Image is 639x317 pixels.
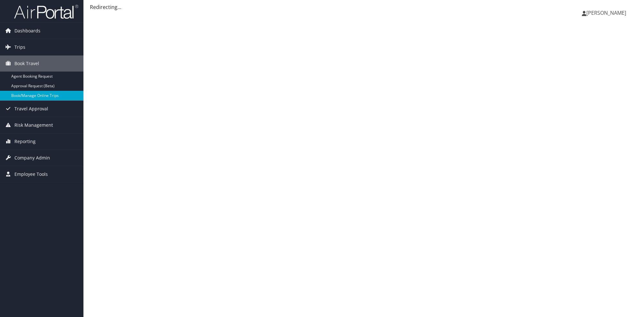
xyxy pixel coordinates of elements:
span: Travel Approval [14,101,48,117]
span: Book Travel [14,56,39,72]
div: Redirecting... [90,3,633,11]
span: Risk Management [14,117,53,133]
span: Dashboards [14,23,40,39]
span: [PERSON_NAME] [586,9,626,16]
span: Company Admin [14,150,50,166]
span: Employee Tools [14,166,48,182]
span: Trips [14,39,25,55]
span: Reporting [14,133,36,150]
img: airportal-logo.png [14,4,78,19]
a: [PERSON_NAME] [582,3,633,22]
